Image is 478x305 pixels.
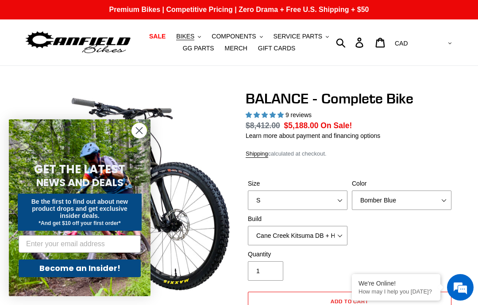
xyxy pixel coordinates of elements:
div: We're Online! [358,280,434,287]
a: GIFT CARDS [254,42,300,54]
button: BIKES [172,30,205,42]
s: $8,412.00 [246,121,280,130]
button: COMPONENTS [207,30,267,42]
h1: BALANCE - Complete Bike [246,90,454,107]
a: Shipping [246,150,268,158]
p: How may I help you today? [358,288,434,295]
span: $5,188.00 [284,121,319,130]
span: MERCH [225,45,247,52]
span: GET THE LATEST [34,161,125,177]
span: BIKES [176,33,194,40]
span: NEWS AND DEALS [36,175,123,190]
span: Be the first to find out about new product drops and get exclusive insider deals. [31,198,128,219]
span: *And get $10 off your first order* [39,220,120,226]
button: SERVICE PARTS [269,30,333,42]
span: 5.00 stars [246,111,285,118]
a: GG PARTS [178,42,219,54]
span: SERVICE PARTS [274,33,322,40]
button: Close dialog [131,123,147,138]
span: COMPONENTS [212,33,256,40]
img: Canfield Bikes [24,29,132,56]
a: Learn more about payment and financing options [246,132,380,139]
span: 9 reviews [285,111,312,118]
input: Enter your email address [19,235,141,253]
div: calculated at checkout. [246,149,454,158]
button: Become an Insider! [19,259,141,277]
span: GG PARTS [183,45,214,52]
span: SALE [149,33,166,40]
span: On Sale! [320,120,352,131]
a: SALE [145,30,170,42]
label: Build [248,214,347,224]
label: Quantity [248,250,347,259]
a: MERCH [220,42,252,54]
span: GIFT CARDS [258,45,296,52]
label: Size [248,179,347,188]
span: Add to cart [331,298,369,305]
label: Color [352,179,451,188]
